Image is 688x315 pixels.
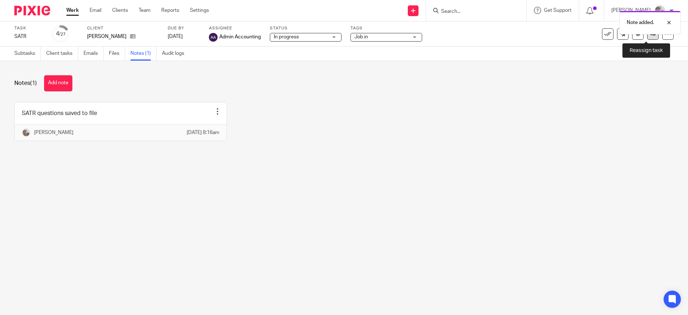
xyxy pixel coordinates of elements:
a: Clients [112,7,128,14]
a: Files [109,47,125,61]
button: Add note [44,75,72,91]
small: /27 [59,32,66,36]
div: SATR [14,33,43,40]
a: Work [66,7,79,14]
span: In progress [274,34,299,39]
label: Due by [168,25,200,31]
span: Admin Accounting [219,33,261,40]
label: Task [14,25,43,31]
span: (1) [30,80,37,86]
label: Client [87,25,159,31]
a: Email [90,7,101,14]
a: Client tasks [46,47,78,61]
a: Settings [190,7,209,14]
img: me.jpg [654,5,666,16]
label: Status [270,25,341,31]
a: Team [139,7,150,14]
p: [PERSON_NAME] [34,129,73,136]
img: Pixie [14,6,50,15]
a: Audit logs [162,47,190,61]
span: [DATE] [168,34,183,39]
div: 4 [56,30,66,38]
p: [DATE] 8:16am [187,129,219,136]
a: Emails [83,47,104,61]
img: svg%3E [209,33,218,42]
a: Subtasks [14,47,41,61]
h1: Notes [14,80,37,87]
a: Notes (1) [130,47,157,61]
span: Job in [354,34,368,39]
p: [PERSON_NAME] [87,33,126,40]
a: Reports [161,7,179,14]
label: Assignee [209,25,261,31]
img: me.jpg [22,128,30,137]
p: Note added. [627,19,654,26]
